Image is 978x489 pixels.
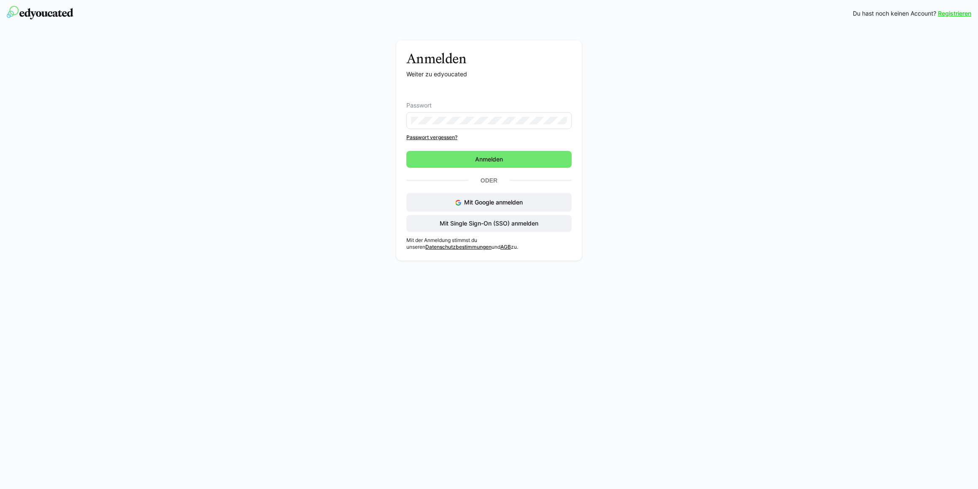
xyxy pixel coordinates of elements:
[438,219,540,228] span: Mit Single Sign-On (SSO) anmelden
[468,175,510,186] p: Oder
[406,193,572,212] button: Mit Google anmelden
[406,70,572,78] p: Weiter zu edyoucated
[406,51,572,67] h3: Anmelden
[7,6,73,19] img: edyoucated
[464,199,523,206] span: Mit Google anmelden
[853,9,936,18] span: Du hast noch keinen Account?
[406,215,572,232] button: Mit Single Sign-On (SSO) anmelden
[406,134,572,141] a: Passwort vergessen?
[500,244,511,250] a: AGB
[425,244,492,250] a: Datenschutzbestimmungen
[474,155,504,164] span: Anmelden
[406,237,572,250] p: Mit der Anmeldung stimmst du unseren und zu.
[406,151,572,168] button: Anmelden
[938,9,971,18] a: Registrieren
[406,102,432,109] span: Passwort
